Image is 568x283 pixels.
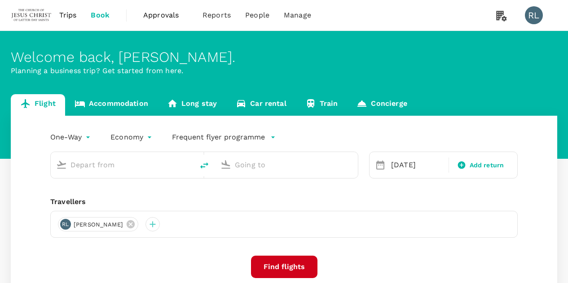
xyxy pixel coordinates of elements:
[65,94,158,116] a: Accommodation
[158,94,226,116] a: Long stay
[284,10,311,21] span: Manage
[251,256,317,278] button: Find flights
[91,10,110,21] span: Book
[296,94,348,116] a: Train
[11,65,557,76] p: Planning a business trip? Get started from here.
[143,10,188,21] span: Approvals
[11,49,557,65] div: Welcome back , [PERSON_NAME] .
[226,94,296,116] a: Car rental
[11,5,52,25] img: The Malaysian Church of Jesus Christ of Latter-day Saints
[70,158,175,172] input: Depart from
[470,161,504,170] span: Add return
[68,220,128,229] span: [PERSON_NAME]
[245,10,269,21] span: People
[387,156,447,174] div: [DATE]
[525,6,543,24] div: RL
[58,217,138,231] div: RL[PERSON_NAME]
[172,132,276,143] button: Frequent flyer programme
[347,94,416,116] a: Concierge
[110,130,154,144] div: Economy
[194,155,215,176] button: delete
[50,130,92,144] div: One-Way
[235,158,339,172] input: Going to
[203,10,231,21] span: Reports
[50,196,518,207] div: Travellers
[172,132,265,143] p: Frequent flyer programme
[59,10,77,21] span: Trips
[187,164,189,165] button: Open
[352,164,353,165] button: Open
[11,94,65,116] a: Flight
[60,219,71,230] div: RL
